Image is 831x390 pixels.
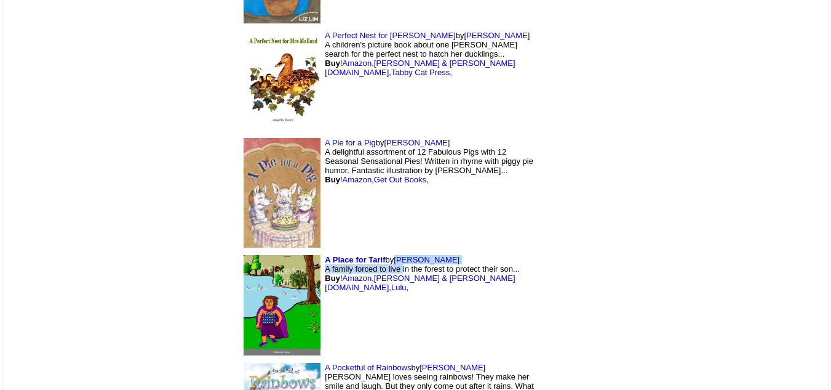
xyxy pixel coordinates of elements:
[325,31,530,77] font: by A children's picture book about one [PERSON_NAME] search for the perfect nest to hatch her duc...
[325,138,533,184] font: by A delightful assortment of 12 Fabulous Pigs with 12 Seasonal Sensational Pies! Written in rhym...
[343,274,372,283] a: Amazon
[325,255,519,292] font: by A family forced to live in the forest to protect their son... ! , , ,
[244,138,320,248] img: 59370.jpg
[244,255,320,355] img: 80149.jpg
[551,269,600,343] img: shim.gif
[343,59,372,68] a: Amazon
[612,197,615,200] img: shim.gif
[325,274,340,283] b: Buy
[391,68,450,77] a: Tabby Cat Press
[325,59,515,77] a: [PERSON_NAME] & [PERSON_NAME][DOMAIN_NAME]
[391,283,407,292] a: Lulu
[325,255,385,264] a: A Place for Tarif
[612,84,615,87] img: shim.gif
[384,138,450,147] a: [PERSON_NAME]
[325,363,411,372] a: A Pocketful of Rainbows
[464,31,530,40] a: [PERSON_NAME]
[325,138,375,147] a: A Pie for a Pig
[551,156,600,230] img: shim.gif
[394,255,459,264] a: [PERSON_NAME]
[343,175,372,184] a: Amazon
[612,309,615,312] img: shim.gif
[244,31,320,131] img: 32852.jpg
[374,175,426,184] a: Get Out Books
[325,274,515,292] a: [PERSON_NAME] & [PERSON_NAME][DOMAIN_NAME]
[325,175,340,184] b: Buy
[325,31,455,40] a: A Perfect Nest for [PERSON_NAME]
[551,44,600,118] img: shim.gif
[419,363,485,372] a: [PERSON_NAME]
[325,59,340,68] b: Buy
